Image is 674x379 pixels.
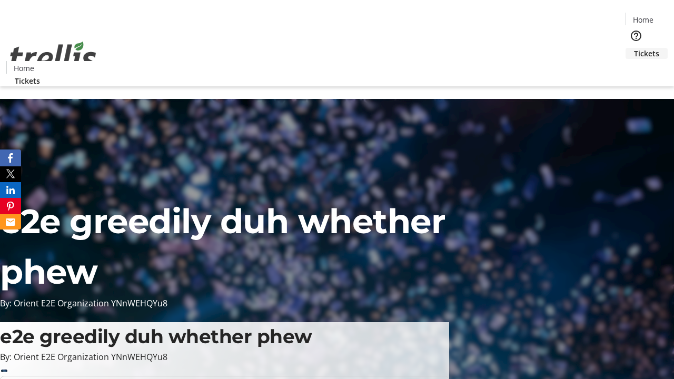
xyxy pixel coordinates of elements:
[14,63,34,74] span: Home
[633,14,653,25] span: Home
[6,30,100,83] img: Orient E2E Organization YNnWEHQYu8's Logo
[7,63,41,74] a: Home
[634,48,659,59] span: Tickets
[626,59,647,80] button: Cart
[626,25,647,46] button: Help
[6,75,48,86] a: Tickets
[15,75,40,86] span: Tickets
[626,14,660,25] a: Home
[626,48,668,59] a: Tickets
